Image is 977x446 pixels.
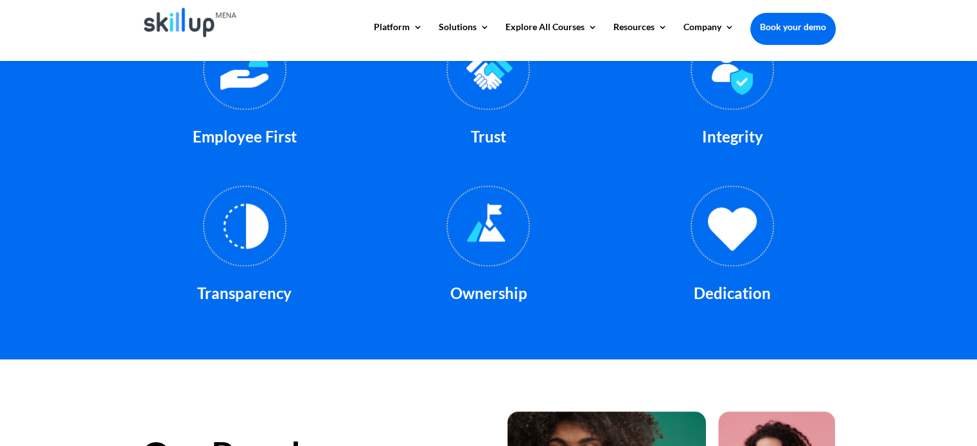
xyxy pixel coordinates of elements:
[750,13,836,41] a: Book your demo
[763,307,977,446] iframe: Chat Widget
[193,127,297,146] span: Employee First
[702,127,763,146] span: Integrity
[144,8,237,37] img: Skillup Mena
[694,284,771,302] span: Dedication
[439,22,489,44] a: Solutions
[450,284,527,302] span: Ownership
[197,284,292,302] span: Transparency
[683,22,734,44] a: Company
[613,22,667,44] a: Resources
[506,22,597,44] a: Explore All Courses
[374,22,423,44] a: Platform
[471,127,506,146] span: Trust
